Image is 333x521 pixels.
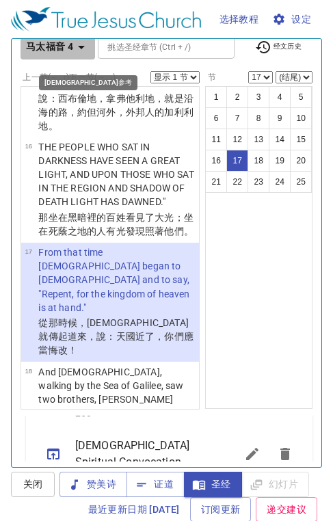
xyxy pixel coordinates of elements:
[214,7,265,32] button: 选择教程
[255,39,302,55] span: 经文历史
[59,472,127,497] button: 赞美诗
[226,107,248,129] button: 7
[58,226,194,237] wg2288: 蔭
[179,64,216,73] p: Hymns 诗
[38,331,193,356] wg2424: 就傳起道
[11,472,55,497] button: 关闭
[12,87,155,107] div: HYMNS & PRAYER
[248,150,269,172] button: 18
[68,226,194,237] wg4639: 之地
[205,86,227,108] button: 1
[49,226,194,237] wg1722: 死
[290,150,312,172] button: 20
[248,107,269,129] button: 8
[38,212,193,237] wg3588: 坐
[38,226,193,237] wg2521: 在
[248,171,269,193] button: 23
[205,150,227,172] button: 16
[248,129,269,150] button: 13
[88,501,180,518] span: 最近更新日期 [DATE]
[145,226,194,237] wg393: 照著他們
[102,39,208,55] input: Type Bible Reference
[247,37,310,57] button: 经文历史
[184,226,194,237] wg846: 。
[248,86,269,108] button: 3
[126,226,194,237] wg5457: 發現
[38,93,193,131] wg3508: 地
[25,367,32,375] span: 18
[226,129,248,150] button: 12
[269,7,317,32] button: 设定
[205,171,227,193] button: 21
[219,11,259,28] span: 选择教程
[70,476,116,493] span: 赞美诗
[38,93,193,131] wg1093: ，拿弗他利
[137,476,174,493] span: 证道
[269,171,291,193] button: 24
[290,171,312,193] button: 25
[26,38,73,55] b: 马太福音 4
[38,120,57,131] wg1056: 地。
[226,86,248,108] button: 2
[75,438,203,470] span: [DEMOGRAPHIC_DATA] Spiritual Convocation
[226,150,248,172] button: 17
[195,476,231,493] span: 圣经
[11,7,201,31] img: True Jesus Church
[290,107,312,129] button: 10
[38,331,193,356] wg3004: ：天
[25,248,32,255] span: 17
[226,171,248,193] button: 22
[201,501,241,518] span: 订阅更新
[38,317,193,356] wg575: 那時候
[38,317,193,356] wg5119: ，[DEMOGRAPHIC_DATA]
[44,54,122,65] div: 3:00 pm - 3: 30 pm
[269,86,291,108] button: 4
[42,20,124,48] div: 唱詩禱告
[38,316,195,357] p: 從
[38,212,193,237] wg4655: 裡
[126,472,185,497] button: 证道
[38,107,193,131] wg3598: ，約但河
[290,129,312,150] button: 15
[185,77,210,93] li: 263
[38,107,193,131] wg2281: 的路
[21,34,95,59] button: 马太福音 4
[38,212,193,237] wg1722: 的百姓
[38,93,193,131] wg1093: ，就是沿海
[269,107,291,129] button: 9
[23,73,116,81] label: 上一节 (←, ↑) 下一节 (→, ↓)
[38,331,193,356] wg756: ，說
[38,331,193,356] wg2784: 來
[22,476,44,493] span: 关闭
[184,472,242,497] button: 圣经
[38,107,193,131] wg2446: 外
[38,211,195,238] p: 那
[275,11,311,28] span: 设定
[87,226,194,237] wg5561: 的人有光
[205,73,216,81] label: 节
[205,129,227,150] button: 11
[38,140,195,209] p: THE PEOPLE WHO SAT IN DARKNESS HAVE SEEN A GREAT LIGHT, AND UPON THOSE WHO SAT IN THE REGION AND ...
[205,107,227,129] button: 6
[290,86,312,108] button: 5
[269,129,291,150] button: 14
[25,142,32,150] span: 16
[267,501,306,518] span: 递交建议
[38,365,195,461] p: And [DEMOGRAPHIC_DATA], walking by the Sea of Galilee, saw two brothers, [PERSON_NAME] called [PE...
[68,345,77,356] wg3340: ！
[269,150,291,172] button: 19
[38,245,195,314] p: From that time [DEMOGRAPHIC_DATA] began to [DEMOGRAPHIC_DATA] and to say, "Repent, for the kingdo...
[38,93,193,131] wg3004: ：西布倫
[38,92,195,133] p: 說
[38,212,193,237] wg2521: 在黑暗
[38,107,193,131] wg4008: ，外邦人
